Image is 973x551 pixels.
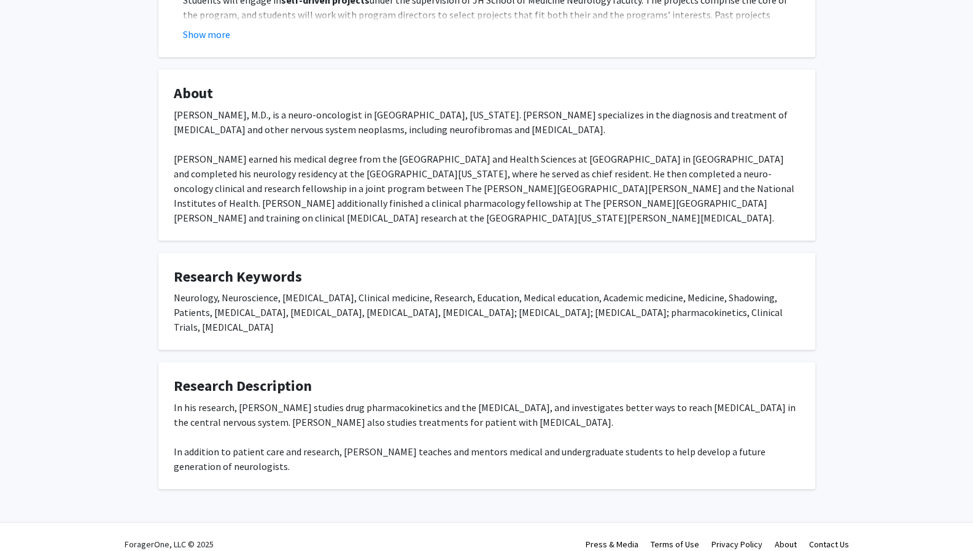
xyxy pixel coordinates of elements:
h4: Research Description [174,377,800,395]
a: About [775,539,797,550]
a: Contact Us [809,539,849,550]
div: [PERSON_NAME], M.D., is a neuro-oncologist in [GEOGRAPHIC_DATA], [US_STATE]. [PERSON_NAME] specia... [174,107,800,225]
h4: Research Keywords [174,268,800,286]
h4: About [174,85,800,102]
div: Neurology, Neuroscience, [MEDICAL_DATA], Clinical medicine, Research, Education, Medical educatio... [174,290,800,334]
iframe: Chat [9,496,52,542]
a: Press & Media [586,539,638,550]
div: In his research, [PERSON_NAME] studies drug pharmacokinetics and the [MEDICAL_DATA], and investig... [174,400,800,474]
button: Show more [183,27,230,42]
a: Terms of Use [651,539,699,550]
a: Privacy Policy [711,539,762,550]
